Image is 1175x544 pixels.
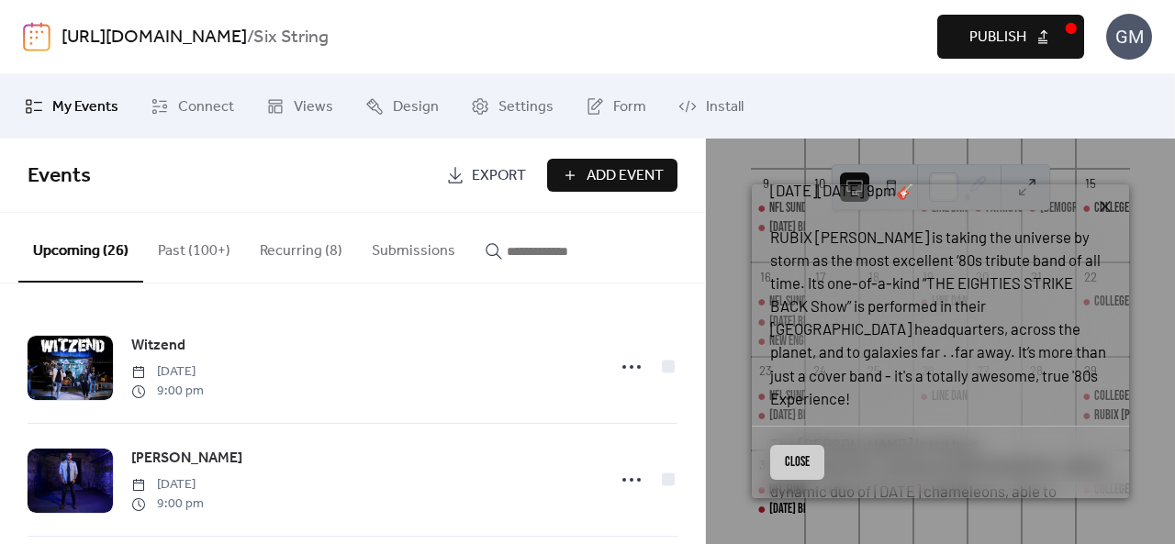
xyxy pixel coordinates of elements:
button: Recurring (8) [245,213,357,281]
span: Add Event [587,165,664,187]
b: Six String [253,20,329,55]
span: Views [294,96,333,118]
span: Form [613,96,646,118]
button: Publish [937,15,1084,59]
b: / [247,20,253,55]
a: Install [665,82,757,131]
a: Connect [137,82,248,131]
span: My Events [52,96,118,118]
img: logo [23,22,50,51]
span: [DATE] [131,475,204,494]
a: Settings [457,82,567,131]
a: Witzend [131,334,185,358]
span: [PERSON_NAME] [131,448,242,470]
span: 9:00 pm [131,382,204,401]
span: 9:00 pm [131,494,204,514]
button: Add Event [547,159,677,192]
button: Past (100+) [143,213,245,281]
a: Design [352,82,453,131]
span: Install [706,96,744,118]
a: [PERSON_NAME] [131,447,242,471]
div: GM [1106,14,1152,60]
span: Witzend [131,335,185,357]
a: My Events [11,82,132,131]
a: [URL][DOMAIN_NAME] [62,20,247,55]
button: Upcoming (26) [18,213,143,283]
span: Design [393,96,439,118]
span: Connect [178,96,234,118]
button: Submissions [357,213,470,281]
button: Close [770,445,824,480]
a: Form [572,82,660,131]
span: Settings [498,96,554,118]
a: Views [252,82,347,131]
span: Events [28,156,91,196]
span: Export [472,165,526,187]
a: Export [432,159,540,192]
span: Publish [969,27,1026,49]
span: [DATE] [131,362,204,382]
